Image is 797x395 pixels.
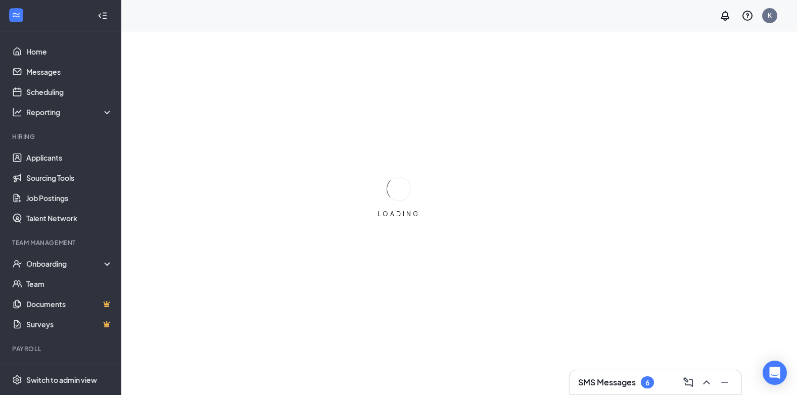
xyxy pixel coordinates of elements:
[12,238,111,247] div: Team Management
[12,132,111,141] div: Hiring
[26,259,104,269] div: Onboarding
[26,41,113,62] a: Home
[682,376,694,388] svg: ComposeMessage
[26,82,113,102] a: Scheduling
[26,107,113,117] div: Reporting
[768,11,772,20] div: K
[98,11,108,21] svg: Collapse
[26,208,113,228] a: Talent Network
[645,378,649,387] div: 6
[26,375,97,385] div: Switch to admin view
[12,259,22,269] svg: UserCheck
[680,374,696,390] button: ComposeMessage
[26,294,113,314] a: DocumentsCrown
[26,360,113,380] a: PayrollCrown
[26,62,113,82] a: Messages
[763,361,787,385] div: Open Intercom Messenger
[719,10,731,22] svg: Notifications
[741,10,754,22] svg: QuestionInfo
[12,107,22,117] svg: Analysis
[11,10,21,20] svg: WorkstreamLogo
[12,344,111,353] div: Payroll
[12,375,22,385] svg: Settings
[26,274,113,294] a: Team
[719,376,731,388] svg: Minimize
[26,314,113,334] a: SurveysCrown
[717,374,733,390] button: Minimize
[373,210,424,218] div: LOADING
[698,374,715,390] button: ChevronUp
[26,147,113,168] a: Applicants
[578,377,636,388] h3: SMS Messages
[700,376,713,388] svg: ChevronUp
[26,188,113,208] a: Job Postings
[26,168,113,188] a: Sourcing Tools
